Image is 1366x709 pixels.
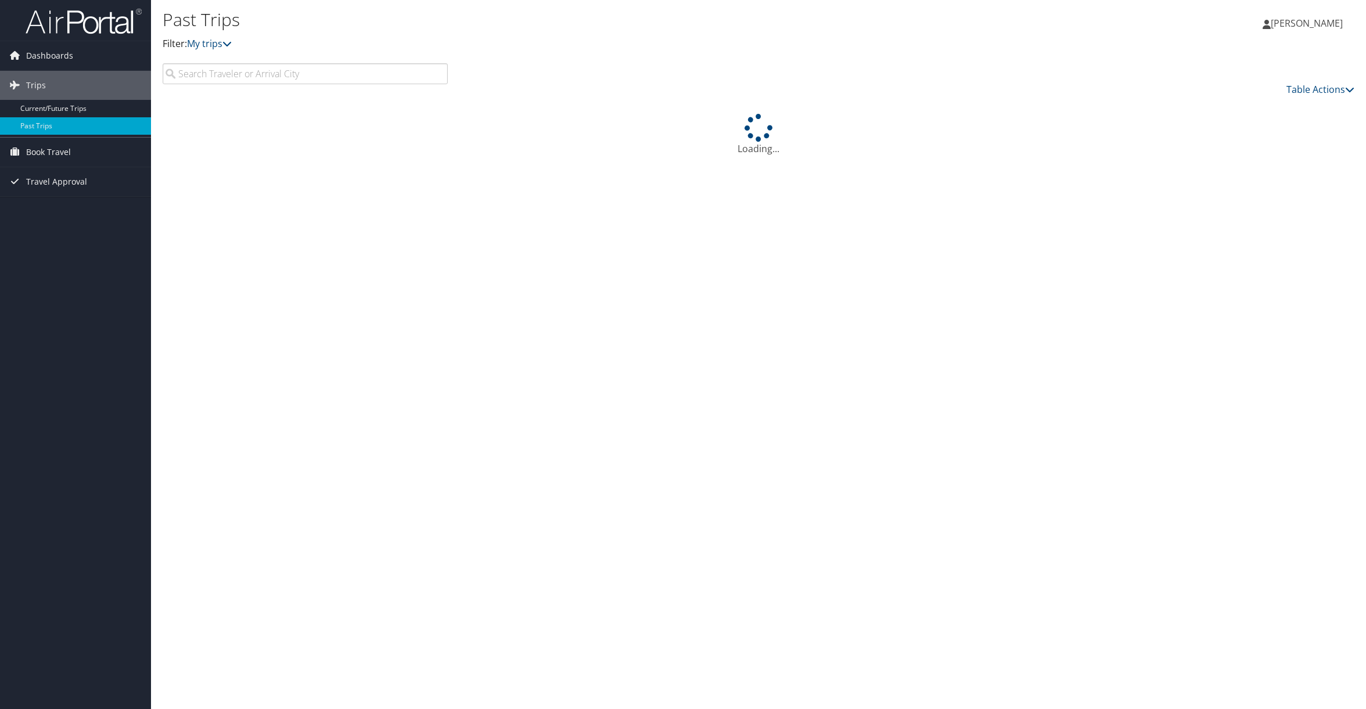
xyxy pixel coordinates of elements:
span: Travel Approval [26,167,87,196]
a: [PERSON_NAME] [1263,6,1354,41]
img: airportal-logo.png [26,8,142,35]
a: Table Actions [1286,83,1354,96]
h1: Past Trips [163,8,957,32]
input: Search Traveler or Arrival City [163,63,448,84]
span: Dashboards [26,41,73,70]
div: Loading... [163,114,1354,156]
span: Book Travel [26,138,71,167]
p: Filter: [163,37,957,52]
a: My trips [187,37,232,50]
span: [PERSON_NAME] [1271,17,1343,30]
span: Trips [26,71,46,100]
